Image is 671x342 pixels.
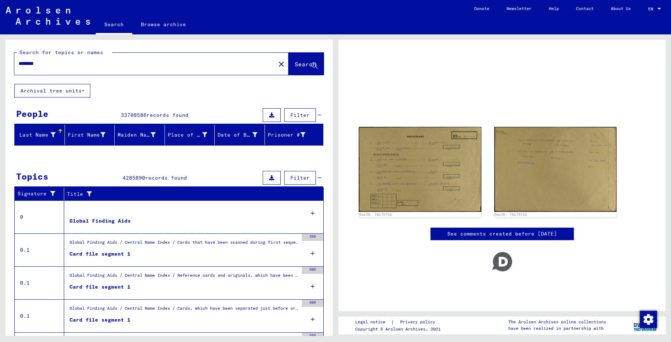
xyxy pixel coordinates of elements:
td: 0.1 [15,299,64,332]
span: Search [295,61,316,68]
div: 500 [302,333,323,340]
div: Title [67,190,309,198]
div: Maiden Name [118,129,165,141]
a: Search [96,16,132,34]
button: Archival tree units [14,84,90,98]
div: Place of Birth [168,131,208,139]
div: | [355,318,444,326]
div: Global Finding Aids / Central Name Index / Reference cards and originals, which have been discove... [70,272,298,282]
div: Prisoner # [268,129,315,141]
div: Change consent [639,310,657,328]
img: Arolsen_neg.svg [6,7,90,25]
div: 500 [302,300,323,307]
span: EN [648,6,656,11]
td: 0.1 [15,266,64,299]
div: Card file segment 1 [70,316,130,324]
a: Legal notice [355,318,391,326]
img: yv_logo.png [632,316,659,334]
div: Signature [18,188,66,200]
button: Filter [284,108,316,122]
div: 350 [302,234,323,241]
div: Card file segment 1 [70,250,130,258]
mat-header-cell: Date of Birth [215,125,265,145]
span: 4285890 [123,175,145,181]
div: Last Name [18,131,56,139]
div: Date of Birth [218,131,257,139]
div: Prisoner # [268,131,306,139]
img: 002.jpg [494,127,617,212]
div: Global Finding Aids / Central Name Index / Cards that have been scanned during first sequential m... [70,239,298,249]
div: First Name [68,131,106,139]
mat-header-cell: First Name [65,125,115,145]
a: Privacy policy [394,318,444,326]
span: Filter [290,175,310,181]
mat-header-cell: Last Name [15,125,65,145]
button: Clear [274,57,289,71]
div: Title [67,188,317,200]
mat-icon: close [277,60,286,68]
mat-header-cell: Prisoner # [265,125,323,145]
button: Search [289,53,324,75]
div: Place of Birth [168,129,216,141]
img: Change consent [640,311,657,328]
div: Signature [18,190,58,198]
span: 33708586 [121,112,147,118]
mat-header-cell: Place of Birth [165,125,215,145]
mat-header-cell: Maiden Name [115,125,165,145]
a: See comments created before [DATE] [447,230,557,238]
td: 0.1 [15,233,64,266]
div: Topics [16,170,48,183]
button: Filter [284,171,316,185]
img: 001.jpg [359,127,481,212]
div: First Name [68,129,115,141]
mat-label: Search for topics or names [19,49,103,56]
p: The Arolsen Archives online collections [508,319,606,325]
td: 0 [15,200,64,233]
span: records found [147,112,189,118]
div: Last Name [18,129,65,141]
div: 500 [302,267,323,274]
div: Date of Birth [218,129,266,141]
a: Browse archive [132,16,195,33]
div: Global Finding Aids / Central Name Index / Cards, which have been separated just before or during... [70,305,298,315]
a: DocID: 79175733 [360,213,392,217]
div: Card file segment 1 [70,283,130,291]
div: People [16,107,48,120]
span: Filter [290,112,310,118]
span: records found [145,175,187,181]
p: have been realized in partnership with [508,325,606,332]
p: Copyright © Arolsen Archives, 2021 [355,326,444,332]
a: DocID: 79175733 [495,213,527,217]
div: Global Finding Aids [70,217,131,225]
div: Maiden Name [118,131,156,139]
